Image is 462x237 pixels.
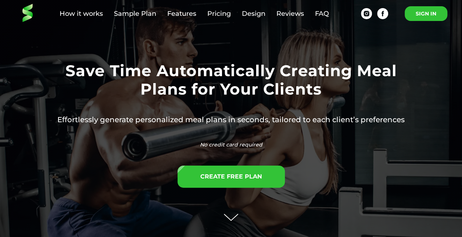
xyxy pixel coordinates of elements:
a: Features [167,10,196,18]
a: How it works [60,10,103,18]
a: facebook [377,8,388,19]
a: Reviews [276,10,304,18]
a: instagram [361,8,372,19]
em: No credit card required [200,141,262,148]
ul: Соц. сети [359,8,390,19]
span: Effortlessly generate personalized meal plans in seconds, tailored to each client’s preferences [57,115,405,124]
a: FAQ [315,10,329,18]
a: SIGN IN [405,6,447,21]
a: Pricing [207,10,231,18]
a: Design [242,10,265,18]
strong: Save Time Automatically Creating Meal Plans for Your Clients [65,61,397,99]
a: Sample Plan [114,10,156,18]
